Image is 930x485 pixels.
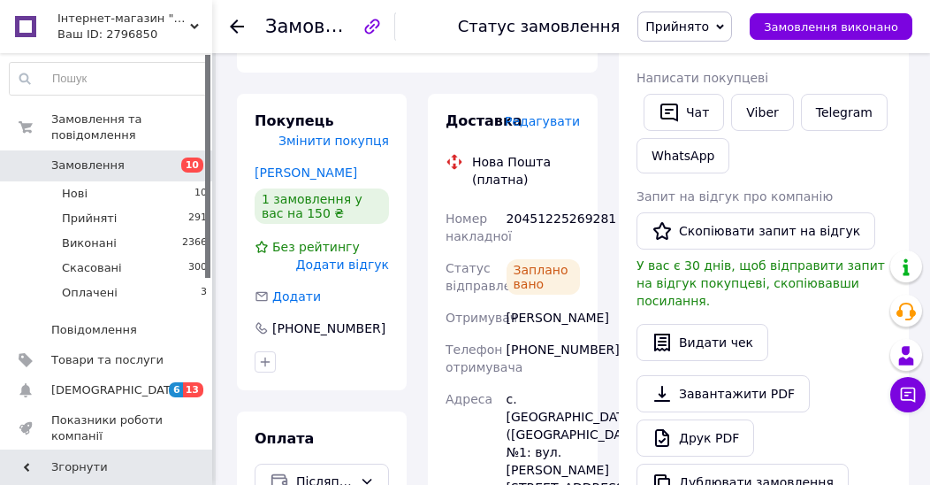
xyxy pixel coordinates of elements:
[51,112,212,143] span: Замовлення та повідомлення
[62,260,122,276] span: Скасовані
[57,11,190,27] span: Інтернет-магазин "Уютний дім" ФОП Гришина О.О.
[468,153,584,189] div: Нова Пошта (платна)
[446,212,512,243] span: Номер накладної
[296,258,389,272] span: Додати відгук
[446,392,492,406] span: Адреса
[169,382,183,397] span: 6
[10,63,208,95] input: Пошук
[637,324,768,361] button: Видати чек
[446,343,522,374] span: Телефон отримувача
[645,19,709,34] span: Прийнято
[272,240,360,254] span: Без рейтингу
[57,27,212,42] div: Ваш ID: 2796850
[272,289,321,304] span: Додати
[182,235,207,251] span: 2366
[265,16,384,37] span: Замовлення
[51,352,164,368] span: Товари та послуги
[255,166,357,180] a: [PERSON_NAME]
[188,260,207,276] span: 300
[637,375,810,412] a: Завантажити PDF
[183,382,203,397] span: 13
[188,211,207,227] span: 291
[62,285,118,301] span: Оплачені
[278,134,389,148] span: Змінити покупця
[201,285,207,301] span: 3
[194,186,207,202] span: 10
[255,189,389,224] div: 1 замовлення у вас на 150 ₴
[230,18,244,35] div: Повернутися назад
[181,158,203,173] span: 10
[255,112,334,129] span: Покупець
[637,189,833,204] span: Запит на відгук про компанію
[62,211,117,227] span: Прийняті
[731,94,793,131] a: Viber
[51,412,164,444] span: Показники роботи компанії
[446,112,522,129] span: Доставка
[801,94,888,131] a: Telegram
[637,420,754,457] a: Друк PDF
[644,94,724,131] button: Чат
[503,302,583,334] div: [PERSON_NAME]
[503,203,583,252] div: 20451225269281
[51,158,125,173] span: Замовлення
[890,377,926,412] button: Чат з покупцем
[446,261,535,293] span: Статус відправлення
[51,382,182,398] span: [DEMOGRAPHIC_DATA]
[255,430,314,447] span: Оплата
[51,322,137,338] span: Повідомлення
[637,71,768,85] span: Написати покупцеві
[637,212,875,250] button: Скопіювати запит на відгук
[637,258,885,308] span: У вас є 30 днів, щоб відправити запит на відгук покупцеві, скопіювавши посилання.
[764,20,898,34] span: Замовлення виконано
[503,334,583,383] div: [PHONE_NUMBER]
[458,18,621,35] div: Статус замовлення
[62,235,117,251] span: Виконані
[637,138,729,173] a: WhatsApp
[62,186,88,202] span: Нові
[271,319,387,337] div: [PHONE_NUMBER]
[750,13,912,40] button: Замовлення виконано
[507,259,580,295] div: Заплановано
[505,114,580,128] span: Редагувати
[446,311,517,325] span: Отримувач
